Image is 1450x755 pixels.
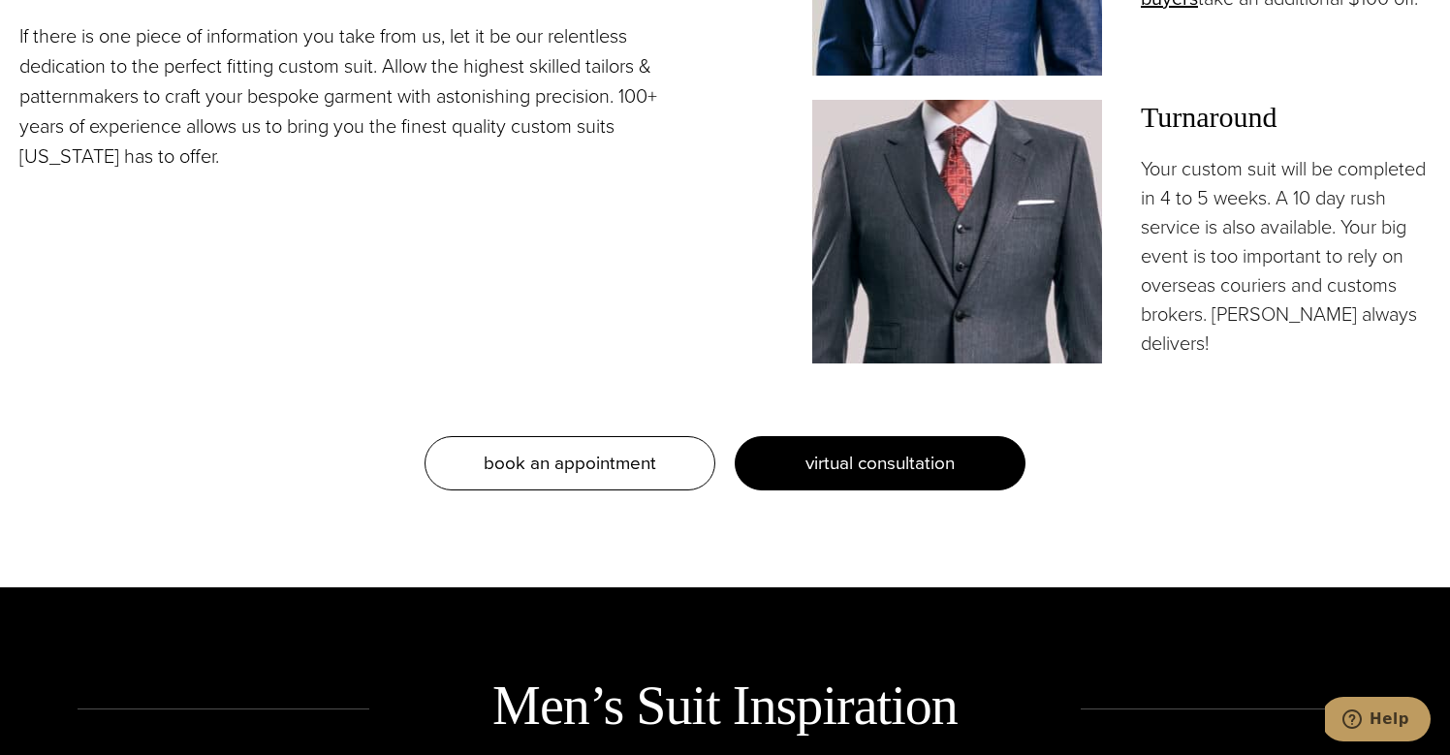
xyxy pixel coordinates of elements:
[1141,100,1431,135] h3: Turnaround
[1141,154,1431,358] p: Your custom suit will be completed in 4 to 5 weeks. A 10 day rush service is also available. Your...
[19,21,686,172] p: If there is one piece of information you take from us, let it be our relentless dedication to the...
[812,100,1102,363] img: Client in vested charcoal bespoke suit with white shirt and red patterned tie.
[369,671,1082,740] h2: Men’s Suit Inspiration
[484,449,656,477] span: book an appointment
[1325,697,1431,745] iframe: Opens a widget where you can chat to one of our agents
[805,449,955,477] span: virtual consultation
[735,436,1025,490] a: virtual consultation
[425,436,715,490] a: book an appointment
